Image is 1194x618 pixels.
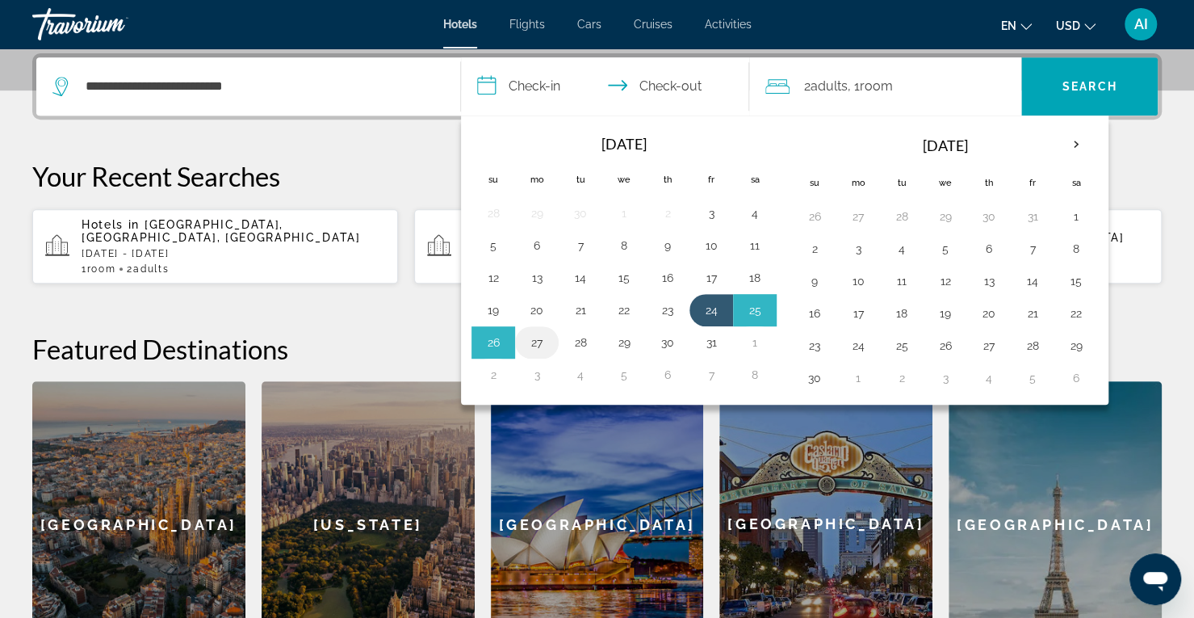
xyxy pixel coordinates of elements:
[655,299,681,322] button: Day 23
[976,334,1002,357] button: Day 27
[698,331,724,354] button: Day 31
[889,334,915,357] button: Day 25
[1129,553,1181,605] iframe: Button to launch messaging window
[568,331,593,354] button: Day 28
[1063,334,1089,357] button: Day 29
[932,302,958,325] button: Day 19
[32,160,1162,192] p: Your Recent Searches
[414,208,780,284] button: Hotels in [GEOGRAPHIC_DATA], [GEOGRAPHIC_DATA][DATE] - [DATE]1Room2Adults
[932,270,958,292] button: Day 12
[655,331,681,354] button: Day 30
[471,126,777,391] table: Left calendar grid
[480,267,506,289] button: Day 12
[698,299,724,322] button: Day 24
[1020,334,1045,357] button: Day 28
[976,205,1002,228] button: Day 30
[1001,19,1016,32] span: en
[32,3,194,45] a: Travorium
[1063,205,1089,228] button: Day 1
[480,202,506,225] button: Day 28
[82,248,385,259] p: [DATE] - [DATE]
[742,299,768,322] button: Day 25
[1020,205,1045,228] button: Day 31
[84,74,436,99] input: Search hotel destination
[655,234,681,257] button: Day 9
[932,238,958,260] button: Day 5
[611,299,637,322] button: Day 22
[515,126,733,162] th: [DATE]
[698,202,724,225] button: Day 3
[32,333,1162,365] h2: Featured Destinations
[889,302,915,325] button: Day 18
[889,367,915,389] button: Day 2
[1001,14,1032,37] button: Change language
[611,234,637,257] button: Day 8
[860,78,893,94] span: Room
[889,238,915,260] button: Day 4
[87,263,116,275] span: Room
[1134,16,1148,32] span: AI
[845,270,871,292] button: Day 10
[836,126,1054,165] th: [DATE]
[845,205,871,228] button: Day 27
[1021,57,1158,116] button: Search
[698,364,724,386] button: Day 7
[1054,126,1098,163] button: Next month
[461,57,749,116] button: Select check in and out date
[82,218,140,231] span: Hotels in
[568,364,593,386] button: Day 4
[1056,14,1096,37] button: Change currency
[611,331,637,354] button: Day 29
[82,218,360,244] span: [GEOGRAPHIC_DATA], [GEOGRAPHIC_DATA], [GEOGRAPHIC_DATA]
[443,18,477,31] a: Hotels
[1020,270,1045,292] button: Day 14
[568,202,593,225] button: Day 30
[568,299,593,322] button: Day 21
[845,238,871,260] button: Day 3
[845,334,871,357] button: Day 24
[480,331,506,354] button: Day 26
[655,364,681,386] button: Day 6
[698,267,724,289] button: Day 17
[1063,238,1089,260] button: Day 8
[634,18,672,31] a: Cruises
[889,270,915,292] button: Day 11
[1062,80,1117,93] span: Search
[36,57,1158,116] div: Search widget
[848,75,893,98] span: , 1
[802,270,827,292] button: Day 9
[749,57,1021,116] button: Travelers: 2 adults, 0 children
[1056,19,1080,32] span: USD
[976,238,1002,260] button: Day 6
[802,334,827,357] button: Day 23
[845,367,871,389] button: Day 1
[480,364,506,386] button: Day 2
[480,299,506,322] button: Day 19
[705,18,752,31] a: Activities
[611,267,637,289] button: Day 15
[568,267,593,289] button: Day 14
[889,205,915,228] button: Day 28
[133,263,169,275] span: Adults
[802,238,827,260] button: Day 2
[742,331,768,354] button: Day 1
[1063,270,1089,292] button: Day 15
[82,263,115,275] span: 1
[480,234,506,257] button: Day 5
[509,18,545,31] a: Flights
[802,205,827,228] button: Day 26
[1020,367,1045,389] button: Day 5
[1020,302,1045,325] button: Day 21
[524,234,550,257] button: Day 6
[742,267,768,289] button: Day 18
[742,364,768,386] button: Day 8
[793,126,1098,394] table: Right calendar grid
[577,18,601,31] a: Cars
[932,205,958,228] button: Day 29
[524,331,550,354] button: Day 27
